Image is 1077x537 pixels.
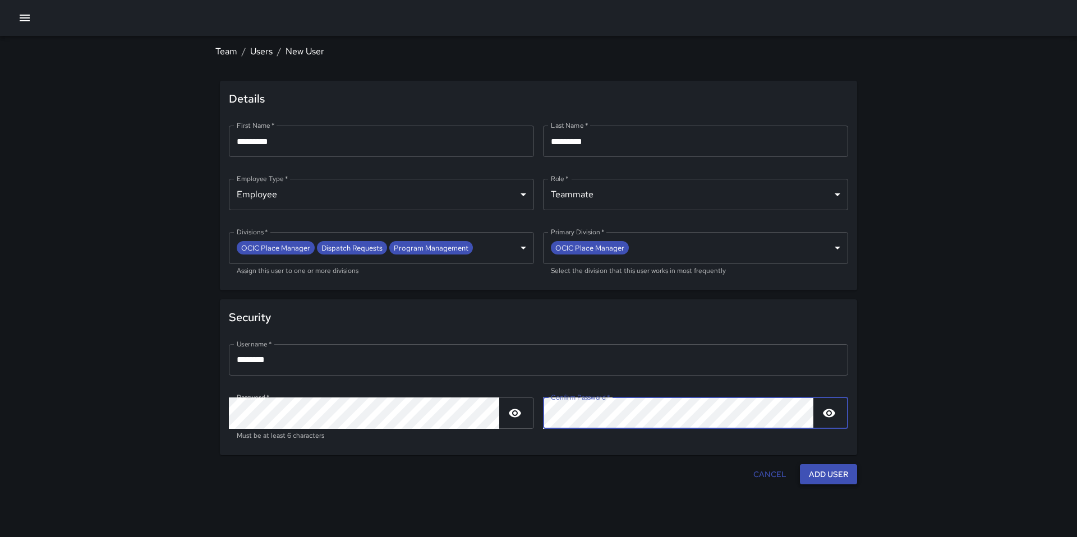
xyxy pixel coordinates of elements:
[237,430,526,442] p: Must be at least 6 characters
[237,227,268,237] label: Divisions
[215,45,237,57] a: Team
[242,45,246,58] li: /
[551,392,610,402] label: Confirm Password
[250,45,273,57] a: Users
[551,227,604,237] label: Primary Division
[229,308,848,326] span: Security
[749,464,791,485] button: Cancel
[237,392,269,402] label: Password
[543,179,848,210] div: Teammate
[229,90,848,108] span: Details
[800,464,857,485] button: Add User
[551,266,840,277] p: Select the division that this user works in most frequently
[229,179,534,210] div: Employee
[277,45,281,58] li: /
[237,121,275,130] label: First Name
[551,242,629,254] span: OCIC Place Manager
[237,339,271,349] label: Username
[551,121,588,130] label: Last Name
[551,174,569,183] label: Role
[237,174,288,183] label: Employee Type
[237,266,526,277] p: Assign this user to one or more divisions
[237,242,315,254] span: OCIC Place Manager
[286,45,324,57] a: New User
[317,242,387,254] span: Dispatch Requests
[389,242,473,254] span: Program Management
